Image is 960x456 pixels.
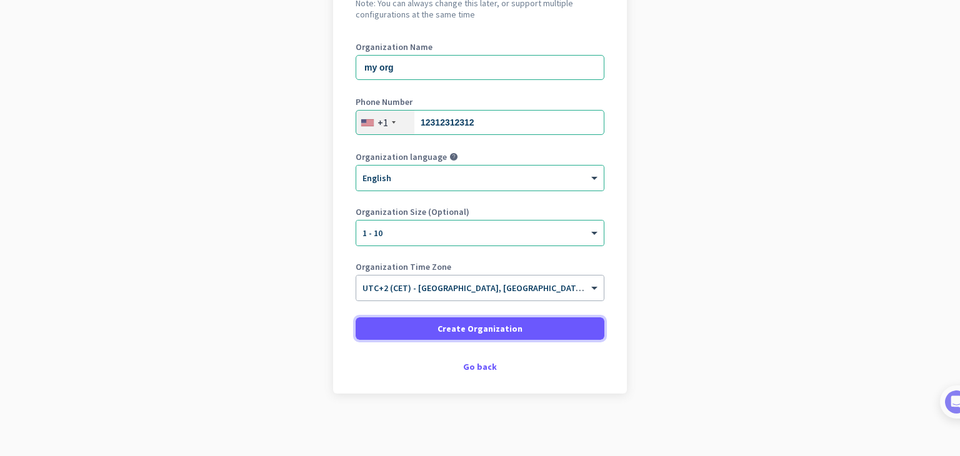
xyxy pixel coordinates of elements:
[356,317,604,340] button: Create Organization
[356,262,604,271] label: Organization Time Zone
[437,322,522,335] span: Create Organization
[377,116,388,129] div: +1
[356,207,604,216] label: Organization Size (Optional)
[356,42,604,51] label: Organization Name
[449,152,458,161] i: help
[356,110,604,135] input: 201-555-0123
[356,55,604,80] input: What is the name of your organization?
[356,362,604,371] div: Go back
[356,152,447,161] label: Organization language
[356,97,604,106] label: Phone Number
